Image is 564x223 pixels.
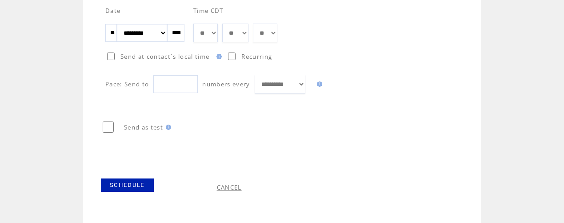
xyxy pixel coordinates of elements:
[101,178,154,192] a: SCHEDULE
[217,183,242,191] a: CANCEL
[163,125,171,130] img: help.gif
[314,81,322,87] img: help.gif
[120,53,209,61] span: Send at contact`s local time
[105,7,120,15] span: Date
[202,80,250,88] span: numbers every
[193,7,224,15] span: Time CDT
[105,80,149,88] span: Pace: Send to
[214,54,222,59] img: help.gif
[124,123,163,131] span: Send as test
[241,53,272,61] span: Recurring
